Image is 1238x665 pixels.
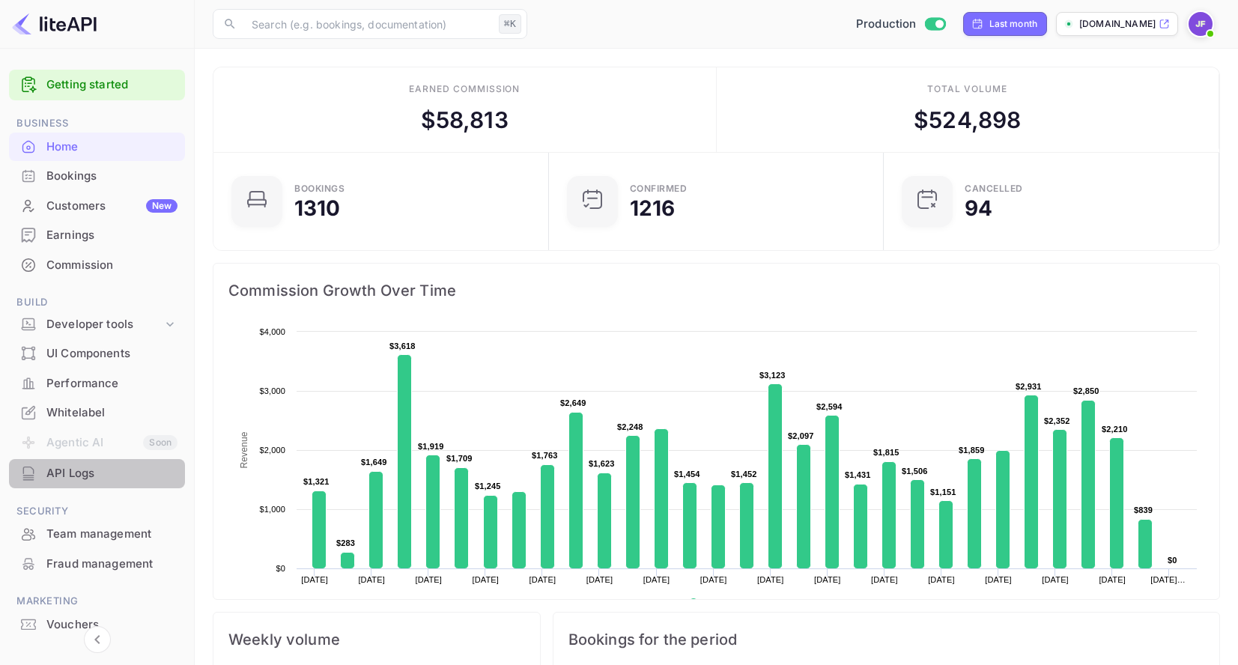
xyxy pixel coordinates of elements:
text: $1,815 [873,448,899,457]
a: Commission [9,251,185,279]
text: [DATE] [700,575,727,584]
div: UI Components [9,339,185,368]
text: [DATE] [757,575,784,584]
div: $ 58,813 [421,103,509,137]
text: $3,123 [759,371,786,380]
div: Earnings [9,221,185,250]
text: $3,618 [389,341,416,350]
div: New [146,199,177,213]
span: Marketing [9,593,185,610]
div: Fraud management [46,556,177,573]
text: $2,594 [816,402,843,411]
div: Whitelabel [9,398,185,428]
text: $0 [276,564,285,573]
text: [DATE] [1042,575,1069,584]
text: $283 [336,538,355,547]
text: $2,352 [1044,416,1070,425]
text: $3,000 [259,386,285,395]
a: Home [9,133,185,160]
div: Getting started [9,70,185,100]
text: [DATE] [530,575,556,584]
div: Developer tools [46,316,163,333]
text: [DATE] [985,575,1012,584]
button: Collapse navigation [84,626,111,653]
div: Switch to Sandbox mode [850,16,951,33]
div: Home [9,133,185,162]
text: [DATE] [586,575,613,584]
div: CustomersNew [9,192,185,221]
a: API Logs [9,459,185,487]
div: Fraud management [9,550,185,579]
div: Team management [46,526,177,543]
a: Earnings [9,221,185,249]
div: $ 524,898 [914,103,1021,137]
div: Total volume [927,82,1007,96]
text: $2,097 [788,431,814,440]
div: Bookings [9,162,185,191]
div: Team management [9,520,185,549]
div: Customers [46,198,177,215]
text: $2,210 [1102,425,1128,434]
text: $2,000 [259,446,285,455]
p: [DOMAIN_NAME] [1079,17,1156,31]
text: [DATE] [871,575,898,584]
text: [DATE]… [1150,575,1186,584]
text: Revenue [703,598,741,609]
span: Weekly volume [228,628,525,652]
text: [DATE] [358,575,385,584]
div: 1216 [630,198,676,219]
div: UI Components [46,345,177,362]
div: Bookings [294,184,345,193]
div: CANCELLED [965,184,1023,193]
text: $1,245 [475,482,501,491]
text: $839 [1134,505,1153,514]
div: Earned commission [409,82,520,96]
text: $4,000 [259,327,285,336]
text: $1,321 [303,477,330,486]
span: Commission Growth Over Time [228,279,1204,303]
div: Confirmed [630,184,688,193]
div: Commission [46,257,177,274]
text: [DATE] [301,575,328,584]
text: $1,452 [731,470,757,479]
text: $1,763 [532,451,558,460]
a: Whitelabel [9,398,185,426]
text: $1,649 [361,458,387,467]
text: $1,151 [930,488,956,497]
div: Last month [989,17,1038,31]
div: Commission [9,251,185,280]
text: $1,859 [959,446,985,455]
text: Revenue [239,431,249,468]
div: 94 [965,198,992,219]
text: [DATE] [643,575,670,584]
span: Production [856,16,917,33]
text: $1,431 [845,470,871,479]
text: $2,649 [560,398,586,407]
text: [DATE] [415,575,442,584]
img: Jenny Frimer [1189,12,1213,36]
div: ⌘K [499,14,521,34]
div: Earnings [46,227,177,244]
div: Click to change the date range period [963,12,1048,36]
img: LiteAPI logo [12,12,97,36]
span: Business [9,115,185,132]
div: Bookings [46,168,177,185]
a: Team management [9,520,185,547]
div: API Logs [9,459,185,488]
span: Build [9,294,185,311]
text: [DATE] [1099,575,1126,584]
div: Vouchers [46,616,177,634]
text: $1,709 [446,454,473,463]
a: Getting started [46,76,177,94]
text: $1,623 [589,459,615,468]
span: Bookings for the period [568,628,1204,652]
div: 1310 [294,198,341,219]
div: Developer tools [9,312,185,338]
a: Bookings [9,162,185,189]
text: $2,850 [1073,386,1099,395]
a: Fraud management [9,550,185,577]
a: UI Components [9,339,185,367]
text: $2,248 [617,422,643,431]
div: Home [46,139,177,156]
text: $1,506 [902,467,928,476]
